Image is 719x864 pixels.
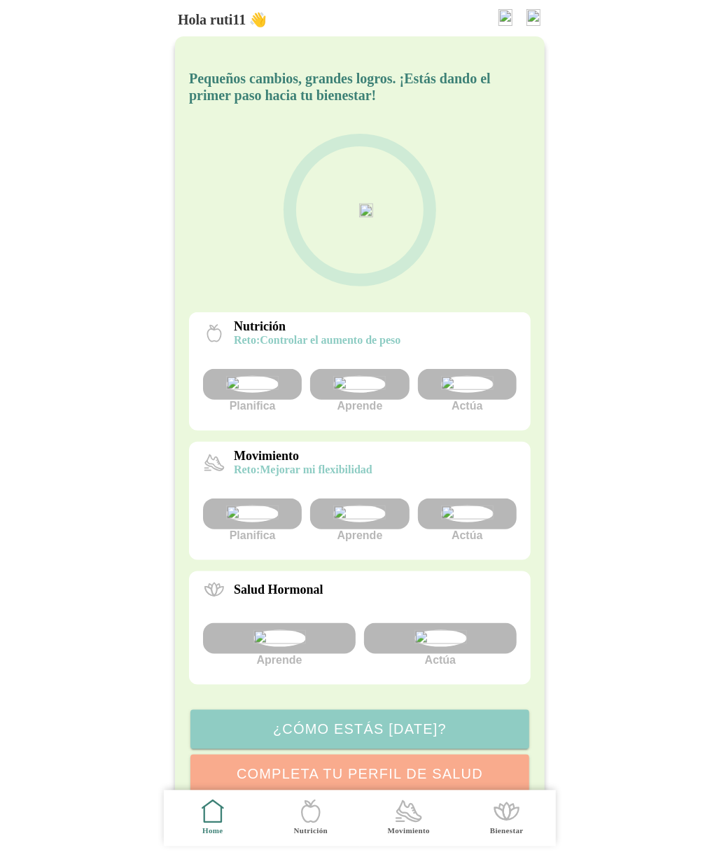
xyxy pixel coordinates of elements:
[310,499,409,542] div: Aprende
[190,755,529,794] ion-button: Completa tu perfil de salud
[190,710,529,749] ion-button: ¿Cómo estás [DATE]?
[202,826,223,837] ion-label: Home
[234,334,401,347] p: Controlar el aumento de peso
[178,11,267,28] h5: Hola ruti11 👋
[417,499,516,542] div: Actúa
[234,464,260,475] span: reto:
[189,70,531,104] h5: Pequeños cambios, grandes logros. ¡Estás dando el primer paso hacia tu bienestar!
[203,623,356,667] div: Aprende
[310,369,409,412] div: Aprende
[490,826,524,837] ion-label: Bienestar
[293,826,327,837] ion-label: Nutrición
[234,583,323,597] p: Salud Hormonal
[234,334,260,346] span: reto:
[417,369,516,412] div: Actúa
[234,464,372,476] p: Mejorar mi flexibilidad
[203,499,302,542] div: Planifica
[387,826,429,837] ion-label: Movimiento
[203,369,302,412] div: Planifica
[234,449,372,464] p: Movimiento
[364,623,517,667] div: Actúa
[234,319,401,334] p: Nutrición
